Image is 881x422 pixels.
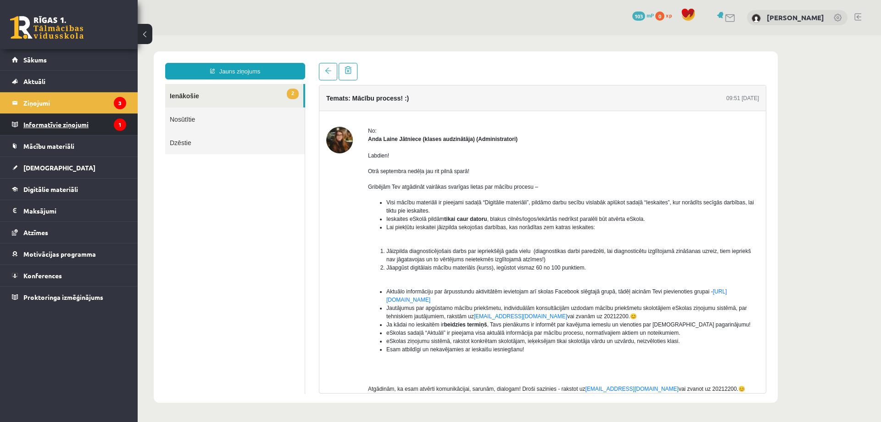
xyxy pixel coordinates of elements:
[767,13,824,22] a: [PERSON_NAME]
[249,253,589,268] span: Aktuālo informāciju par ārpusstundu aktivitātēm ievietojam arī skolas Facebook slēgtajā grupā, tā...
[601,350,608,357] span: 😊
[28,96,167,119] a: Dzēstie
[249,189,457,195] span: Lai piekļūtu ieskaitei jāizpilda sekojošas darbības, kas norādītas zem katras ieskaites:
[752,14,761,23] img: Aleksejs Kablukovs
[23,228,48,236] span: Atzīmes
[189,91,215,118] img: Anda Laine Jātniece (klases audzinātāja)
[230,91,621,100] div: No:
[249,286,613,293] span: Ja kādai no ieskaitēm ir , Tavs pienākums ir informēt par kavējuma iemeslu un vienoties par [DEMO...
[23,114,126,135] legend: Informatīvie ziņojumi
[10,16,84,39] a: Rīgas 1. Tālmācības vidusskola
[189,59,271,67] h4: Temats: Mācību process! :)
[632,11,645,21] span: 103
[12,114,126,135] a: Informatīvie ziņojumi1
[306,286,349,293] b: beidzies termiņš
[632,11,654,19] a: 103 mP
[12,71,126,92] a: Aktuāli
[655,11,664,21] span: 0
[230,101,380,107] strong: Anda Laine Jātniece (klases audzinātāja) (Administratori)
[12,265,126,286] a: Konferences
[307,180,349,187] b: tikai caur datoru
[589,59,621,67] div: 09:51 [DATE]
[249,294,542,301] span: eSkolas sadaļā “Aktuāli” ir pieejama visa aktuālā informācija par mācību procesu, normatīvajiem a...
[12,287,126,308] a: Proktoringa izmēģinājums
[23,185,78,193] span: Digitālie materiāli
[230,350,608,357] span: Atgādinām, ka esam atvērti komunikācijai, sarunām, dialogam! Droši sazinies - rakstot uz vai zvan...
[23,92,126,113] legend: Ziņojumi
[28,28,167,44] a: Jauns ziņojums
[23,200,126,221] legend: Maksājumi
[336,278,429,284] a: [EMAIL_ADDRESS][DOMAIN_NAME]
[230,133,332,139] span: Otrā septembra nedēļa jau rit pilnā sparā!
[23,142,74,150] span: Mācību materiāli
[655,11,676,19] a: 0 xp
[23,271,62,280] span: Konferences
[28,72,167,96] a: Nosūtītie
[12,222,126,243] a: Atzīmes
[249,311,386,317] span: Esam atbildīgi un nekavējamies ar ieskaišu iesniegšanu!
[249,303,542,309] span: eSkolas ziņojumu sistēmā, rakstot konkrētam skolotājam, ieķeksējam tikai skolotāja vārdu un uzvār...
[12,200,126,221] a: Maksājumi
[12,243,126,264] a: Motivācijas programma
[23,250,96,258] span: Motivācijas programma
[666,11,672,19] span: xp
[249,213,613,227] span: Jāizpilda diagnosticējošais darbs par iepriekšējā gada vielu (diagnostikas darbi paredzēti, lai d...
[249,180,507,187] span: Ieskaites eSkolā pildām , blakus cilnēs/logos/iekārtās nedrīkst paralēli būt atvērta eSkola.
[249,164,616,179] span: Visi mācību materiāli ir pieejami sadaļā “Digitālie materiāli”, pildāmo darbu secību vislabāk apl...
[448,350,541,357] a: [EMAIL_ADDRESS][DOMAIN_NAME]
[12,157,126,178] a: [DEMOGRAPHIC_DATA]
[249,270,609,284] span: Jautājumus par apgūstamo mācību priekšmetu, individuālām konsultācijām uzdodam mācību priekšmetu ...
[23,293,103,301] span: Proktoringa izmēģinājums
[114,97,126,109] i: 3
[114,118,126,131] i: 1
[647,11,654,19] span: mP
[230,148,401,155] span: Gribējām Tev atgādināt vairākas svarīgas lietas par mācību procesu –
[23,56,47,64] span: Sākums
[23,163,95,172] span: [DEMOGRAPHIC_DATA]
[12,92,126,113] a: Ziņojumi3
[12,49,126,70] a: Sākums
[149,53,161,64] span: 2
[23,77,45,85] span: Aktuāli
[28,49,166,72] a: 2Ienākošie
[12,135,126,157] a: Mācību materiāli
[12,179,126,200] a: Digitālie materiāli
[492,278,499,284] span: 😊
[249,229,448,236] span: Jāapgūst digitālais mācību materiāls (kurss), iegūstot vismaz 60 no 100 punktiem.
[230,117,251,124] span: Labdien!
